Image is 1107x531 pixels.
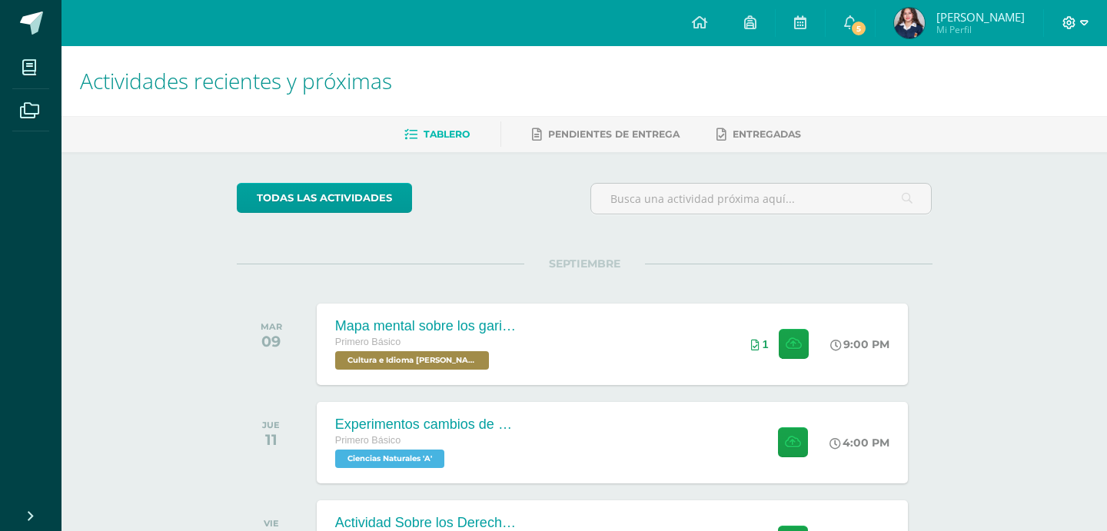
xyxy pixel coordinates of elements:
[262,420,280,430] div: JUE
[404,122,470,147] a: Tablero
[261,321,282,332] div: MAR
[532,122,680,147] a: Pendientes de entrega
[335,515,520,531] div: Actividad Sobre los Derechos Humanos
[335,435,401,446] span: Primero Básico
[335,337,401,347] span: Primero Básico
[936,9,1025,25] span: [PERSON_NAME]
[80,66,392,95] span: Actividades recientes y próximas
[335,351,489,370] span: Cultura e Idioma Maya Garífuna o Xinca 'A'
[262,430,280,449] div: 11
[264,518,279,529] div: VIE
[237,183,412,213] a: todas las Actividades
[763,338,769,350] span: 1
[261,332,282,350] div: 09
[936,23,1025,36] span: Mi Perfil
[733,128,801,140] span: Entregadas
[524,257,645,270] span: SEPTIEMBRE
[424,128,470,140] span: Tablero
[591,184,932,214] input: Busca una actividad próxima aquí...
[335,318,520,334] div: Mapa mental sobre los garifunas
[830,337,889,351] div: 9:00 PM
[751,338,769,350] div: Archivos entregados
[335,417,520,433] div: Experimentos cambios de estado de la materia
[335,450,444,468] span: Ciencias Naturales 'A'
[829,436,889,450] div: 4:00 PM
[716,122,801,147] a: Entregadas
[850,20,867,37] span: 5
[894,8,925,38] img: cbf34b3e304673139cc2c1c2542a5fd0.png
[548,128,680,140] span: Pendientes de entrega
